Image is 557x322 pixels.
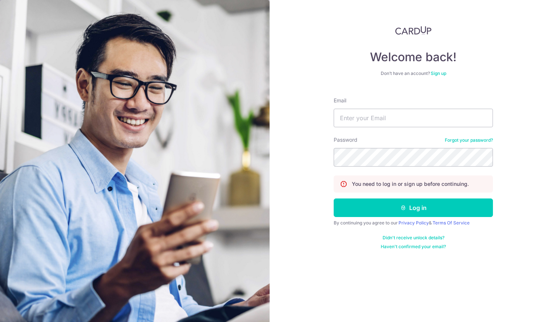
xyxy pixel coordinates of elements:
a: Didn't receive unlock details? [383,235,444,241]
a: Sign up [431,70,446,76]
input: Enter your Email [334,109,493,127]
p: You need to log in or sign up before continuing. [352,180,469,188]
img: CardUp Logo [395,26,431,35]
a: Privacy Policy [398,220,429,226]
a: Haven't confirmed your email? [381,244,446,250]
label: Email [334,97,346,104]
div: By continuing you agree to our & [334,220,493,226]
a: Terms Of Service [433,220,470,226]
button: Log in [334,198,493,217]
div: Don’t have an account? [334,70,493,76]
label: Password [334,136,357,144]
h4: Welcome back! [334,50,493,65]
a: Forgot your password? [445,137,493,143]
